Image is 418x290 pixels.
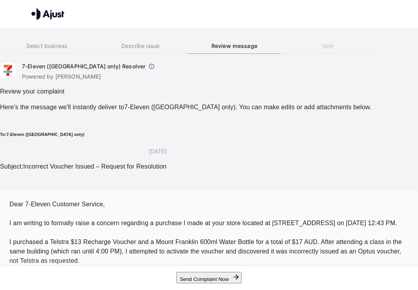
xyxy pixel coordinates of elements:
h6: Review message [187,42,281,50]
h6: Describe issue [94,42,187,50]
h6: Sent [281,42,375,50]
p: Powered by [PERSON_NAME] [22,73,158,81]
span: Dear 7-Eleven Customer Service, I am writing to formally raise a concern regarding a purchase I m... [9,201,402,283]
h6: 7-Eleven ([GEOGRAPHIC_DATA] only) Resolver [22,62,145,70]
button: Send Complaint Now [176,272,241,283]
img: Ajust [31,8,64,20]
